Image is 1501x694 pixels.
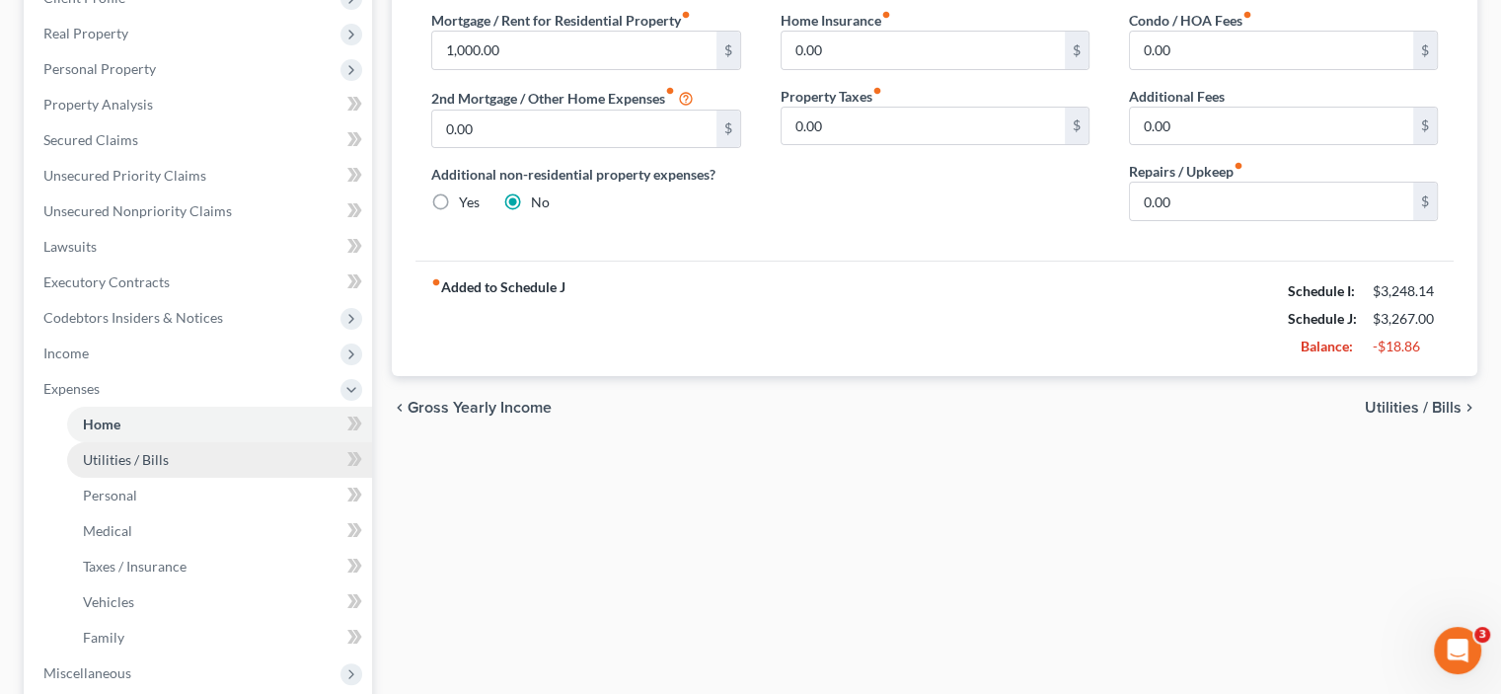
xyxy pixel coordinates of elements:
input: -- [432,32,715,69]
span: Expenses [43,380,100,397]
input: -- [782,108,1065,145]
strong: Balance: [1301,338,1353,354]
label: Property Taxes [781,86,882,107]
span: Executory Contracts [43,273,170,290]
a: Taxes / Insurance [67,549,372,584]
strong: Schedule I: [1288,282,1355,299]
input: -- [1130,183,1413,220]
span: 3 [1474,627,1490,643]
a: Unsecured Priority Claims [28,158,372,193]
div: -$18.86 [1373,337,1438,356]
a: Unsecured Nonpriority Claims [28,193,372,229]
a: Lawsuits [28,229,372,265]
span: Vehicles [83,593,134,610]
span: Lawsuits [43,238,97,255]
span: Income [43,345,89,361]
i: fiber_manual_record [872,86,882,96]
input: -- [782,32,1065,69]
label: Home Insurance [781,10,891,31]
a: Vehicles [67,584,372,620]
strong: Schedule J: [1288,310,1357,327]
label: Additional Fees [1129,86,1225,107]
span: Gross Yearly Income [408,400,552,416]
span: Codebtors Insiders & Notices [43,309,223,326]
span: Personal [83,487,137,503]
label: Yes [459,193,480,212]
span: Miscellaneous [43,664,131,681]
iframe: Intercom live chat [1434,627,1481,674]
input: -- [1130,32,1413,69]
label: Mortgage / Rent for Residential Property [431,10,691,31]
div: $ [1413,183,1437,220]
button: chevron_left Gross Yearly Income [392,400,552,416]
i: fiber_manual_record [1234,161,1243,171]
span: Utilities / Bills [1365,400,1462,416]
a: Secured Claims [28,122,372,158]
span: Family [83,629,124,646]
i: fiber_manual_record [681,10,691,20]
strong: Added to Schedule J [431,277,565,360]
div: $ [716,32,740,69]
i: fiber_manual_record [1242,10,1252,20]
i: fiber_manual_record [431,277,441,287]
span: Unsecured Priority Claims [43,167,206,184]
div: $ [1413,32,1437,69]
span: Utilities / Bills [83,451,169,468]
span: Real Property [43,25,128,41]
div: $3,248.14 [1373,281,1438,301]
span: Personal Property [43,60,156,77]
label: Additional non-residential property expenses? [431,164,740,185]
label: No [531,193,550,212]
input: -- [1130,108,1413,145]
a: Home [67,407,372,442]
div: $ [1065,32,1088,69]
a: Medical [67,513,372,549]
i: fiber_manual_record [665,86,675,96]
div: $ [1065,108,1088,145]
a: Property Analysis [28,87,372,122]
label: 2nd Mortgage / Other Home Expenses [431,86,694,110]
label: Repairs / Upkeep [1129,161,1243,182]
a: Personal [67,478,372,513]
div: $ [1413,108,1437,145]
label: Condo / HOA Fees [1129,10,1252,31]
span: Home [83,416,120,432]
span: Unsecured Nonpriority Claims [43,202,232,219]
button: Utilities / Bills chevron_right [1365,400,1477,416]
a: Utilities / Bills [67,442,372,478]
span: Taxes / Insurance [83,558,187,575]
a: Family [67,620,372,655]
div: $3,267.00 [1373,309,1438,329]
div: $ [716,111,740,148]
span: Medical [83,522,132,539]
i: chevron_right [1462,400,1477,416]
a: Executory Contracts [28,265,372,300]
span: Secured Claims [43,131,138,148]
span: Property Analysis [43,96,153,113]
input: -- [432,111,715,148]
i: chevron_left [392,400,408,416]
i: fiber_manual_record [881,10,891,20]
